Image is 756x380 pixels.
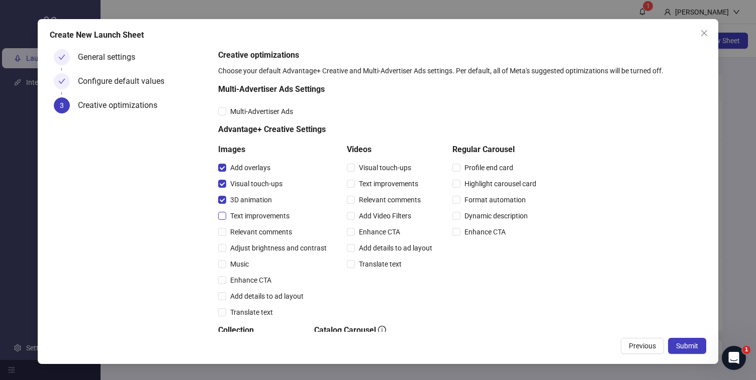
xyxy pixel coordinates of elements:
h5: Advantage+ Creative Settings [218,123,540,136]
div: Creative optimizations [78,97,165,113]
span: Visual touch-ups [355,162,415,173]
span: Add overlays [226,162,274,173]
span: Text improvements [355,178,422,189]
span: Profile end card [460,162,517,173]
span: check [58,54,65,61]
span: Adjust brightness and contrast [226,242,331,254]
span: check [58,78,65,85]
h5: Videos [347,144,436,156]
span: Add details to ad layout [355,242,436,254]
h5: Multi-Advertiser Ads Settings [218,83,540,95]
span: Relevant comments [355,194,425,205]
span: Visual touch-ups [226,178,287,189]
span: Music [226,259,253,270]
h5: Creative optimizations [218,49,702,61]
h5: Catalog Carousel [314,324,432,336]
h5: Regular Carousel [452,144,540,156]
span: info-circle [378,326,386,334]
span: Translate text [226,307,277,318]
span: Multi-Advertiser Ads [226,106,297,117]
span: 3D animation [226,194,276,205]
span: Text improvements [226,210,294,221]
span: Enhance CTA [355,226,404,237]
div: General settings [78,49,143,65]
span: Enhance CTA [226,275,275,286]
span: Translate text [355,259,406,270]
button: Close [696,25,712,41]
button: Submit [668,338,706,354]
span: 1 [742,346,750,354]
span: close [700,29,708,37]
span: Relevant comments [226,226,296,237]
div: Create New Launch Sheet [50,29,706,41]
span: Format automation [460,194,530,205]
span: Add Video Filters [355,210,415,221]
div: Choose your default Advantage+ Creative and Multi-Advertiser Ads settings. Per default, all of Me... [218,65,702,76]
span: Previous [629,342,656,350]
span: Enhance CTA [460,226,510,237]
button: Previous [621,338,664,354]
span: 3 [60,101,64,109]
span: Submit [676,342,698,350]
span: Dynamic description [460,210,532,221]
h5: Images [218,144,331,156]
span: Highlight carousel card [460,178,540,189]
iframe: Intercom live chat [722,346,746,370]
h5: Collection [218,324,298,336]
div: Configure default values [78,73,172,89]
span: Add details to ad layout [226,291,308,302]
